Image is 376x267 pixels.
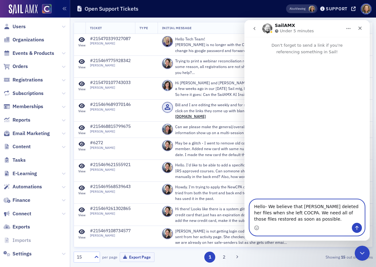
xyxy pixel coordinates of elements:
span: E-Learning [13,170,37,177]
span: Email Marketing [13,130,50,137]
div: #215469568539643 [90,184,131,190]
div: [PERSON_NAME] [90,41,131,45]
a: Finance [3,197,30,204]
div: [PERSON_NAME] [90,63,131,67]
span: Exports [13,223,30,230]
a: Subscriptions [3,90,44,97]
a: Connect [3,210,31,217]
a: E-Learning [3,170,37,177]
a: Exports [3,223,30,230]
p: [PERSON_NAME] is not getting login codes. I see they are being sent from her activity page. She c... [175,228,287,245]
span: Type [139,26,148,30]
div: Showing out of items [277,254,373,260]
a: Automations [3,183,42,190]
a: Imports [3,237,31,244]
a: Orders [3,63,28,70]
span: Automations [13,183,42,190]
span: Connect [13,210,31,217]
button: 2 [219,252,230,263]
p: Hi there! Looks like there is a system glitch if someone updates a credit card that just has an e... [175,206,287,223]
span: Registrations [13,76,43,83]
a: View Homepage [38,4,52,15]
div: Also [290,7,295,11]
a: Memberships [3,103,43,110]
p: Hello. I'd like to be able to add a specific logo to Enrolled Agent IRS approved courses. Can som... [175,162,287,179]
span: Lauren Standiford [309,6,315,12]
div: View [78,169,86,173]
div: View [78,131,86,135]
a: [URL][DOMAIN_NAME] [175,108,265,119]
div: [PERSON_NAME] [90,107,131,112]
label: per page [102,254,118,260]
div: #215469261302865 [90,206,131,212]
span: Imports [13,237,31,244]
a: Settings [3,250,32,257]
p: Hi [PERSON_NAME] and [PERSON_NAME], I asked this question a few weeks ago in our [DATE] Sail mtg,... [175,80,287,97]
span: Finance [13,197,30,204]
button: Export Page [120,252,154,262]
div: 15 [77,254,91,260]
a: Content [3,143,31,150]
a: Events & Products [3,50,54,57]
div: View [78,43,86,47]
span: Profile [361,3,372,14]
div: #6272 [90,140,115,146]
div: [PERSON_NAME] [90,129,131,133]
div: #215469108734577 [90,228,131,234]
div: View [78,191,86,195]
span: Viewing [290,7,305,11]
div: [PERSON_NAME] [90,233,131,238]
p: Trying to print a webinar reconciliation report for the AICPA. For some reason, all registrations... [175,58,287,75]
div: #215469775928342 [90,58,131,64]
div: View [78,235,86,239]
span: Reports [13,117,30,123]
div: [PERSON_NAME] [90,190,131,194]
iframe: Intercom live chat [355,246,370,261]
div: View [78,87,86,91]
strong: 15 [340,254,347,260]
span: Subscriptions [13,90,44,97]
span: Orders [13,63,28,70]
div: View [78,109,86,113]
p: Can we please make the general/overall compliance information show up on a multi-session event? [175,124,287,135]
p: May be a glitch - I went to remove old cards at request of member. Added new card with same numbe... [175,140,287,157]
div: #215470339327087 [90,36,131,42]
span: Users [13,23,26,30]
div: [PERSON_NAME] [90,168,131,172]
span: Settings [13,250,32,257]
span: Initial Message [162,26,192,30]
span: Organizations [13,36,44,43]
a: Tasks [3,157,26,164]
div: #215470107743033 [90,80,131,86]
a: Email Marketing [3,130,50,137]
div: [PERSON_NAME] [90,212,131,216]
a: Reports [3,117,30,123]
span: Ticket [90,26,102,30]
span: Events & Products [13,50,54,57]
a: Organizations [3,36,44,43]
p: Bill and I are editing the weekly and for some reason when we click on the links they come up wit... [175,102,287,119]
span: Content [13,143,31,150]
div: [PERSON_NAME] [90,146,115,150]
img: SailAMX [42,4,52,14]
img: SailAMX [9,4,38,14]
p: Hello Tech Team! [PERSON_NAME] is no longer with the COCPA, can you please change his google pass... [175,36,287,53]
p: Howdy. I'm trying to apply the NewCPA coupon to this order. I tried from both the front and back ... [175,184,287,201]
span: Memberships [13,103,43,110]
div: View [78,147,86,151]
div: #215469621555921 [90,162,131,168]
div: #215468815799675 [90,124,131,129]
div: #215469689370146 [90,102,131,107]
div: View [78,213,86,217]
iframe: Intercom live chat [244,20,370,241]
